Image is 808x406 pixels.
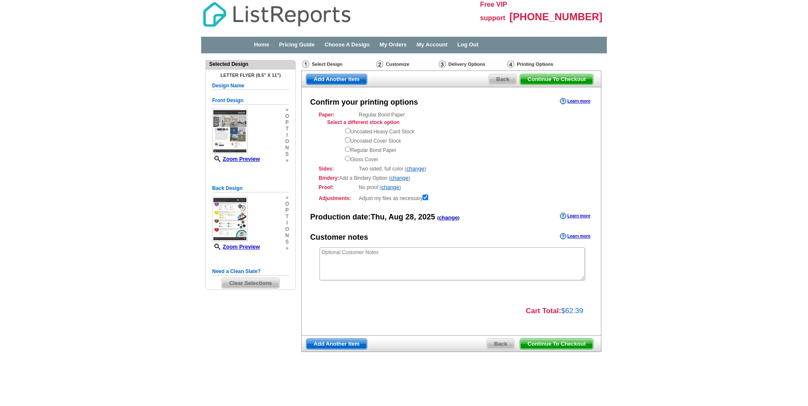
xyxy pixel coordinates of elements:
[206,60,295,68] div: Selected Design
[254,41,269,48] a: Home
[381,184,399,190] a: change
[319,175,339,181] strong: Bindery:
[285,214,289,220] span: t
[212,184,289,192] h5: Back Design
[285,226,289,233] span: o
[212,244,260,250] a: Zoom Preview
[325,41,370,48] a: Choose A Design
[319,165,584,173] div: Two sided, full color ( )
[285,201,289,207] span: o
[327,119,399,125] strong: Select a different stock option
[510,11,603,22] span: [PHONE_NUMBER]
[319,193,584,202] div: Adjust my files as necessary
[285,126,289,132] span: t
[279,41,315,48] a: Pricing Guide
[285,119,289,126] span: p
[212,156,260,162] a: Zoom Preview
[561,307,583,315] span: $62.39
[375,60,438,68] div: Customize
[487,339,514,349] span: Back
[212,73,289,78] h4: Letter Flyer (8.5" x 11")
[212,82,289,90] h5: Design Name
[306,338,367,349] a: Add Another Item
[319,174,584,182] div: Add a Bindery Option ( )
[319,111,584,163] div: Regular Bond Paper
[310,212,459,223] div: Production date:
[560,98,590,105] a: Learn more
[507,60,514,68] img: Printing Options & Summary
[371,213,387,221] span: Thu,
[489,74,516,84] span: Back
[379,41,407,48] a: My Orders
[285,220,289,226] span: i
[486,338,515,349] a: Back
[560,213,590,219] a: Learn more
[437,215,459,220] span: ( )
[285,233,289,239] span: n
[390,175,409,181] a: change
[222,278,279,288] span: Clear Selections
[439,214,458,221] a: change
[520,74,593,84] span: Continue To Checkout
[319,184,356,191] strong: Proof:
[212,109,248,154] img: small-thumb.jpg
[285,207,289,214] span: p
[285,132,289,138] span: i
[285,107,289,113] span: »
[306,74,367,85] a: Add Another Item
[407,165,425,172] a: change
[560,233,590,240] a: Learn more
[417,41,448,48] a: My Account
[285,145,289,151] span: n
[526,307,561,315] strong: Cart Total:
[520,339,593,349] span: Continue To Checkout
[285,157,289,164] span: »
[480,1,507,22] span: Free VIP support
[319,184,584,191] div: No proof ( )
[489,74,517,85] a: Back
[319,165,356,173] strong: Sides:
[376,60,383,68] img: Customize
[302,60,309,68] img: Select Design
[285,239,289,245] span: s
[285,113,289,119] span: o
[306,339,367,349] span: Add Another Item
[310,232,368,243] div: Customer notes
[457,41,478,48] a: Log Out
[405,213,416,221] span: 28,
[438,60,506,70] div: Delivery Options
[345,126,584,163] div: Uncoated Heavy Card Stock Uncoated Cover Stock Regular Bond Paper Gloss Cover
[212,197,248,241] img: small-thumb.jpg
[212,268,289,276] h5: Need a Clean Slate?
[285,195,289,201] span: »
[439,60,446,68] img: Delivery Options
[418,213,435,221] span: 2025
[319,111,356,119] strong: Paper:
[388,213,403,221] span: Aug
[310,97,418,108] div: Confirm your printing options
[506,60,580,70] div: Printing Options
[319,195,356,202] strong: Adjustments:
[212,97,289,105] h5: Front Design
[285,245,289,252] span: »
[285,151,289,157] span: s
[301,60,375,70] div: Select Design
[285,138,289,145] span: o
